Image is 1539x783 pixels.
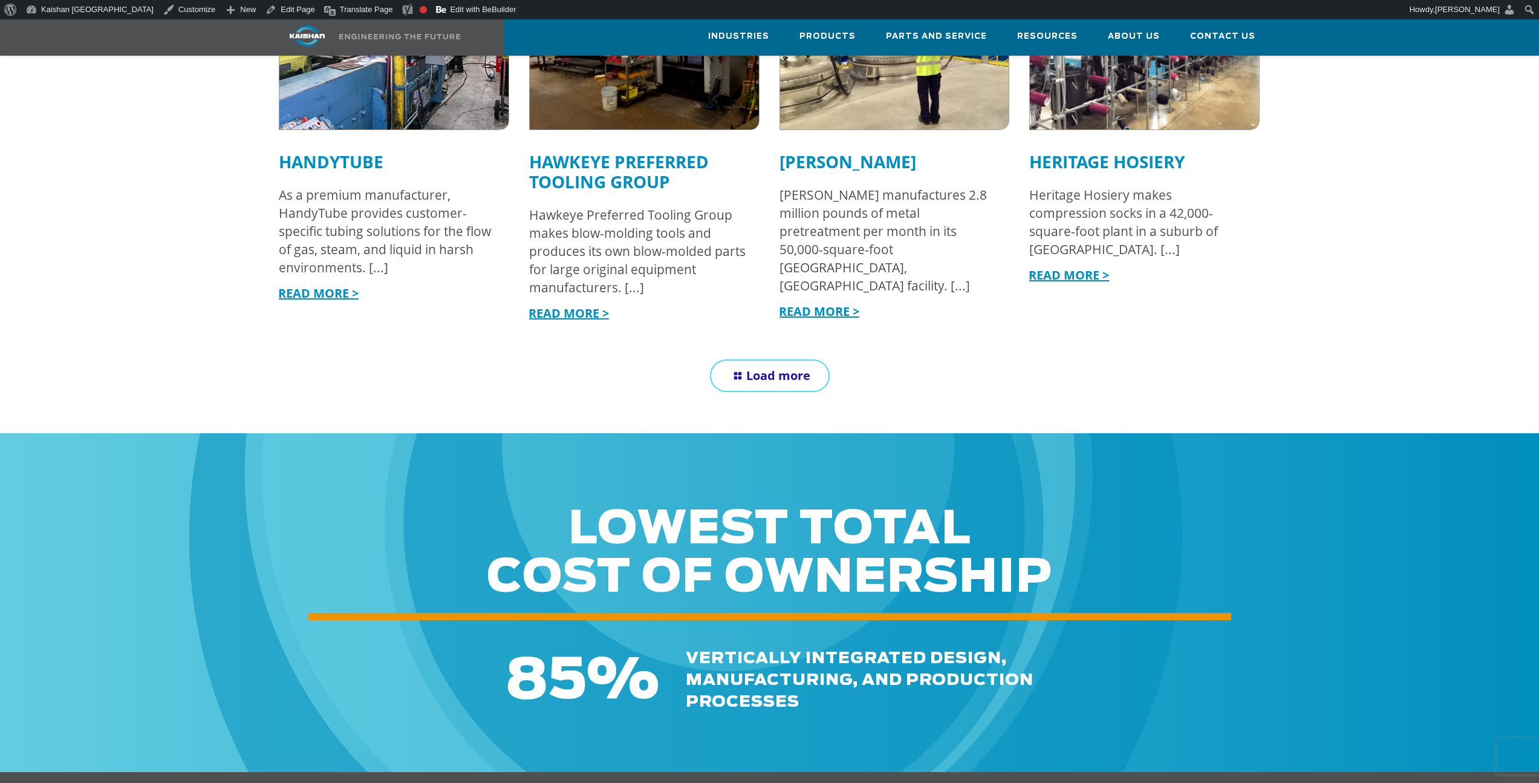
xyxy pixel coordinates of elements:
[587,654,659,709] span: %
[278,285,359,301] a: READ MORE >
[1017,20,1078,53] a: Resources
[1190,20,1255,53] a: Contact Us
[529,305,609,321] a: READ MORE >
[506,654,587,709] span: 85
[1190,30,1255,44] span: Contact Us
[1017,30,1078,44] span: Resources
[1029,150,1185,173] a: Heritage Hosiery
[886,20,987,53] a: Parts and Service
[279,150,383,173] a: HandyTube
[529,206,747,296] div: Hawkeye Preferred Tooling Group makes blow-molding tools and produces its own blow-molded parts f...
[779,150,916,173] a: [PERSON_NAME]
[1108,20,1160,53] a: About Us
[708,30,769,44] span: Industries
[746,367,810,384] span: Load more
[420,6,427,13] div: Focus keyphrase not set
[1029,186,1248,258] div: Heritage Hosiery makes compression socks in a 42,000-square-foot plant in a suburb of [GEOGRAPHIC...
[262,19,476,56] a: Kaishan USA
[710,359,830,392] a: Load more
[799,30,856,44] span: Products
[339,34,460,39] img: Engineering the future
[779,303,859,319] a: READ MORE >
[1029,267,1109,283] a: READ MORE >
[279,186,497,277] div: As a premium manufacturer, HandyTube provides customer-specific tubing solutions for the flow of ...
[262,25,353,47] img: kaishan logo
[1435,5,1500,14] span: [PERSON_NAME]
[886,30,987,44] span: Parts and Service
[799,20,856,53] a: Products
[1108,30,1160,44] span: About Us
[708,20,769,53] a: Industries
[779,186,998,295] div: [PERSON_NAME] manufactures 2.8 million pounds of metal pretreatment per month in its 50,000-squar...
[529,150,709,193] a: Hawkeye Preferred Tooling Group
[686,650,1033,710] span: vertically integrated design, manufacturing, and production processes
